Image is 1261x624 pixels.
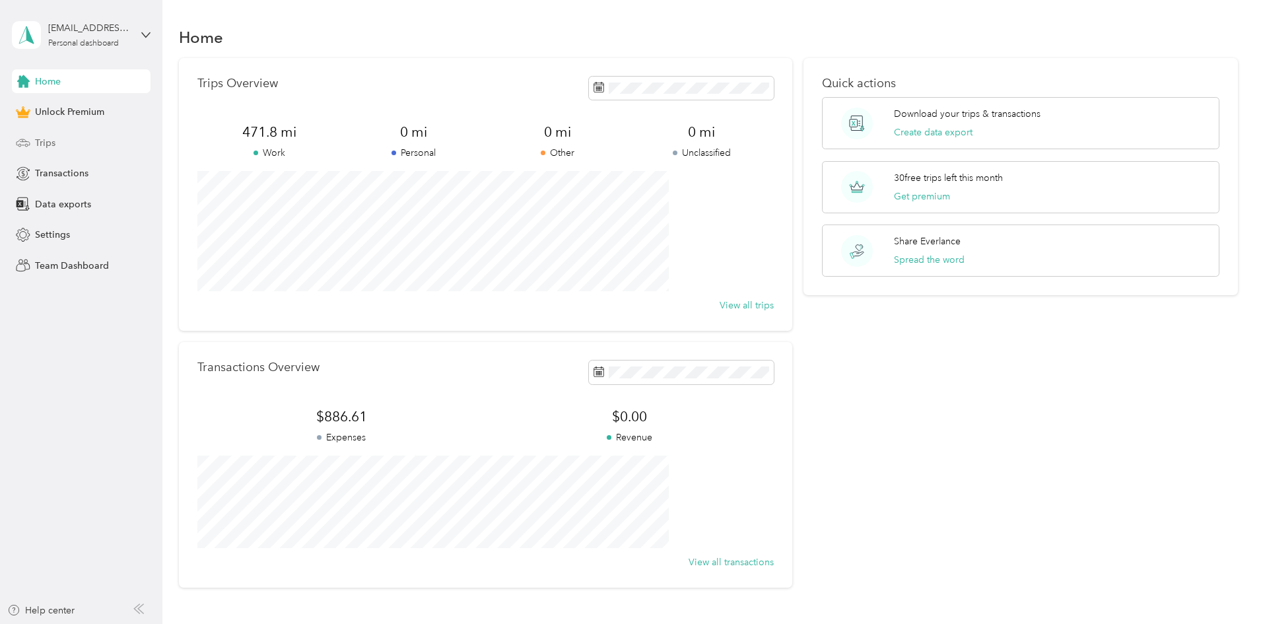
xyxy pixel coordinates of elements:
[35,197,91,211] span: Data exports
[894,253,965,267] button: Spread the word
[197,407,485,426] span: $886.61
[35,228,70,242] span: Settings
[48,40,119,48] div: Personal dashboard
[197,431,485,444] p: Expenses
[894,171,1003,185] p: 30 free trips left this month
[894,234,961,248] p: Share Everlance
[629,146,773,160] p: Unclassified
[179,30,223,44] h1: Home
[197,361,320,374] p: Transactions Overview
[485,431,773,444] p: Revenue
[35,75,61,88] span: Home
[35,136,55,150] span: Trips
[35,105,104,119] span: Unlock Premium
[629,123,773,141] span: 0 mi
[720,298,774,312] button: View all trips
[48,21,131,35] div: [EMAIL_ADDRESS][DOMAIN_NAME]
[894,125,972,139] button: Create data export
[197,146,341,160] p: Work
[894,190,950,203] button: Get premium
[822,77,1219,90] p: Quick actions
[7,604,75,617] button: Help center
[485,123,629,141] span: 0 mi
[1187,550,1261,624] iframe: Everlance-gr Chat Button Frame
[197,123,341,141] span: 471.8 mi
[341,123,485,141] span: 0 mi
[689,555,774,569] button: View all transactions
[485,146,629,160] p: Other
[894,107,1040,121] p: Download your trips & transactions
[35,166,88,180] span: Transactions
[341,146,485,160] p: Personal
[485,407,773,426] span: $0.00
[197,77,278,90] p: Trips Overview
[35,259,109,273] span: Team Dashboard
